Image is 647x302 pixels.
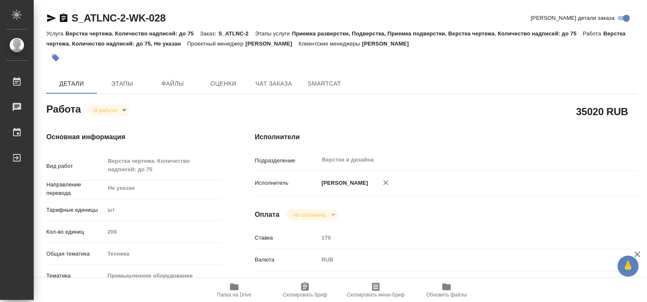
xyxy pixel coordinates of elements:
p: Тематика [46,272,104,280]
span: Файлы [152,78,193,89]
input: Пустое поле [318,232,606,244]
p: [PERSON_NAME] [318,179,368,187]
div: Промышленное оборудование [104,269,221,283]
div: Техника [104,247,221,261]
p: Заказ: [200,30,218,37]
span: Обновить файлы [426,292,467,298]
button: Скопировать ссылку [59,13,69,23]
h4: Исполнители [255,132,638,142]
p: Подразделение [255,156,319,165]
span: Детали [51,78,92,89]
p: Клиентские менеджеры [299,40,362,47]
button: Обновить файлы [411,278,482,302]
span: Скопировать бриф [283,292,327,298]
h4: Оплата [255,210,280,220]
p: Этапы услуги [255,30,292,37]
p: Валюта [255,256,319,264]
button: В работе [91,107,119,114]
button: Добавить тэг [46,49,65,67]
span: Оценки [203,78,243,89]
div: В работе [286,209,338,221]
span: Папка на Drive [217,292,251,298]
span: 🙏 [621,257,635,275]
button: Скопировать бриф [270,278,340,302]
button: 🙏 [618,256,639,277]
p: Общая тематика [46,250,104,258]
p: Проектный менеджер [187,40,245,47]
p: Приемка разверстки, Подверстка, Приемка подверстки, Верстка чертежа. Количество надписей: до 75 [292,30,583,37]
span: [PERSON_NAME] детали заказа [531,14,615,22]
p: Ставка [255,234,319,242]
input: Пустое поле [104,226,221,238]
p: Работа [583,30,604,37]
h2: 35020 RUB [576,104,628,119]
p: S_ATLNC-2 [218,30,255,37]
h4: Основная информация [46,132,221,142]
a: S_ATLNC-2-WK-028 [72,12,166,24]
p: Исполнитель [255,179,319,187]
p: Тарифные единицы [46,206,104,214]
div: В работе [87,105,129,116]
div: RUB [318,253,606,267]
p: Верстка чертежа. Количество надписей: до 75 [65,30,200,37]
p: [PERSON_NAME] [362,40,415,47]
span: SmartCat [304,78,345,89]
button: Скопировать ссылку для ЯМессенджера [46,13,56,23]
button: Скопировать мини-бриф [340,278,411,302]
button: Папка на Drive [199,278,270,302]
p: Услуга [46,30,65,37]
p: Направление перевода [46,181,104,197]
p: Кол-во единиц [46,228,104,236]
h2: Работа [46,101,81,116]
p: [PERSON_NAME] [246,40,299,47]
span: Чат заказа [254,78,294,89]
button: Удалить исполнителя [377,173,395,192]
span: Этапы [102,78,142,89]
span: Скопировать мини-бриф [347,292,404,298]
div: шт [104,203,221,217]
button: Не оплачена [290,211,328,218]
p: Вид работ [46,162,104,170]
